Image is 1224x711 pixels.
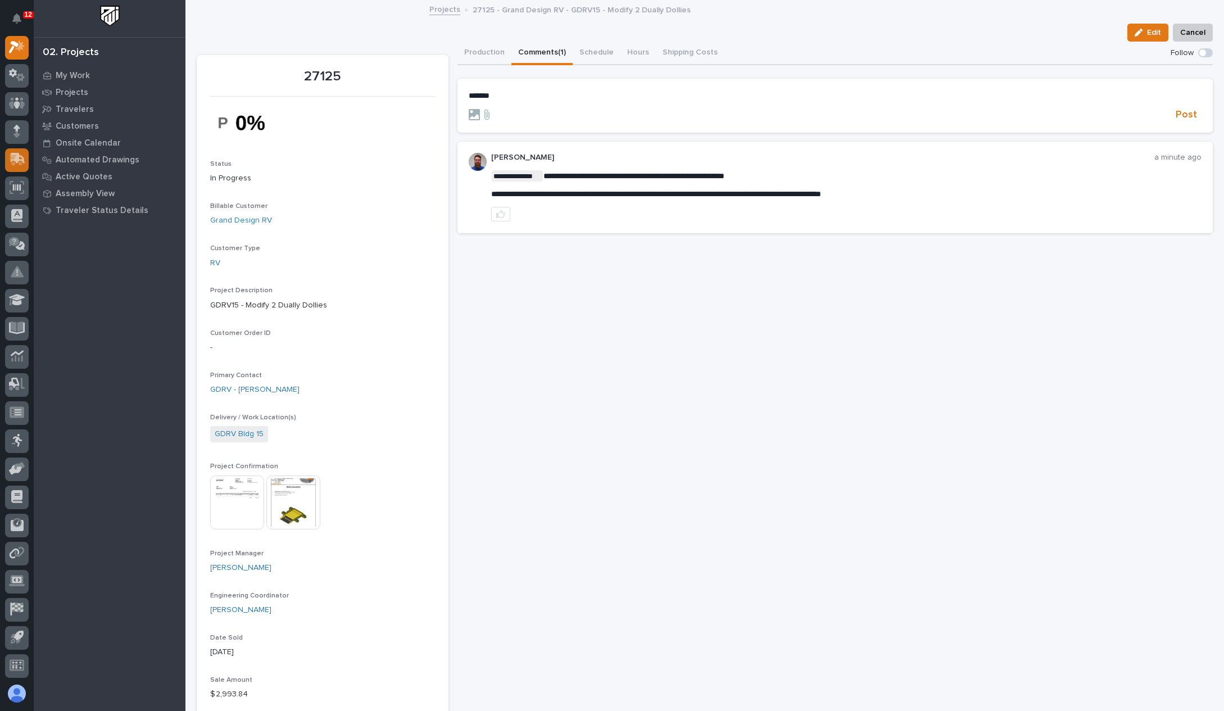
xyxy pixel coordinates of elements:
a: RV [210,257,220,269]
button: Production [457,42,511,65]
span: Status [210,161,232,167]
div: Notifications12 [14,13,29,31]
span: Delivery / Work Location(s) [210,414,296,421]
span: Customer Type [210,245,260,252]
span: Billable Customer [210,203,268,210]
span: Cancel [1180,26,1205,39]
span: Sale Amount [210,677,252,683]
span: Post [1176,108,1197,121]
img: Workspace Logo [99,6,120,26]
p: Travelers [56,105,94,115]
p: 27125 [210,69,435,85]
p: Traveler Status Details [56,206,148,216]
a: Onsite Calendar [34,134,185,151]
span: Customer Order ID [210,330,271,337]
button: Shipping Costs [656,42,724,65]
p: My Work [56,71,90,81]
a: [PERSON_NAME] [210,562,271,574]
span: Project Description [210,287,273,294]
span: Edit [1147,28,1161,38]
a: Active Quotes [34,168,185,185]
button: Notifications [5,7,29,30]
button: users-avatar [5,682,29,705]
p: Assembly View [56,189,115,199]
p: Customers [56,121,99,132]
p: GDRV15 - Modify 2 Dually Dollies [210,300,435,311]
a: Traveler Status Details [34,202,185,219]
a: My Work [34,67,185,84]
span: Primary Contact [210,372,262,379]
p: Active Quotes [56,172,112,182]
a: GDRV - [PERSON_NAME] [210,384,300,396]
p: Onsite Calendar [56,138,121,148]
p: a minute ago [1154,153,1202,162]
p: In Progress [210,173,435,184]
a: [PERSON_NAME] [210,604,271,616]
p: [PERSON_NAME] [491,153,1154,162]
p: - [210,342,435,354]
p: $ 2,993.84 [210,689,435,700]
img: 6hTokn1ETDGPf9BPokIQ [469,153,487,171]
a: GDRV Bldg 15 [215,428,264,440]
button: like this post [491,207,510,221]
span: Engineering Coordinator [210,592,289,599]
button: Comments (1) [511,42,573,65]
p: Automated Drawings [56,155,139,165]
span: Project Confirmation [210,463,278,470]
a: Customers [34,117,185,134]
p: 12 [25,11,32,19]
button: Post [1171,108,1202,121]
p: Projects [56,88,88,98]
button: Hours [620,42,656,65]
p: Follow [1171,48,1194,58]
a: Projects [429,2,460,15]
p: [DATE] [210,646,435,658]
p: 27125 - Grand Design RV - GDRV15 - Modify 2 Dually Dollies [473,3,691,15]
a: Travelers [34,101,185,117]
div: 02. Projects [43,47,99,59]
a: Grand Design RV [210,215,272,227]
a: Projects [34,84,185,101]
button: Edit [1127,24,1168,42]
span: Date Sold [210,635,243,641]
button: Cancel [1173,24,1213,42]
button: Schedule [573,42,620,65]
img: ZoOnudVMbOOe2Olbk3fVe2Ea0Z9UsZlhQ39LqTVWRuA [210,103,294,142]
a: Automated Drawings [34,151,185,168]
span: Project Manager [210,550,264,557]
a: Assembly View [34,185,185,202]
